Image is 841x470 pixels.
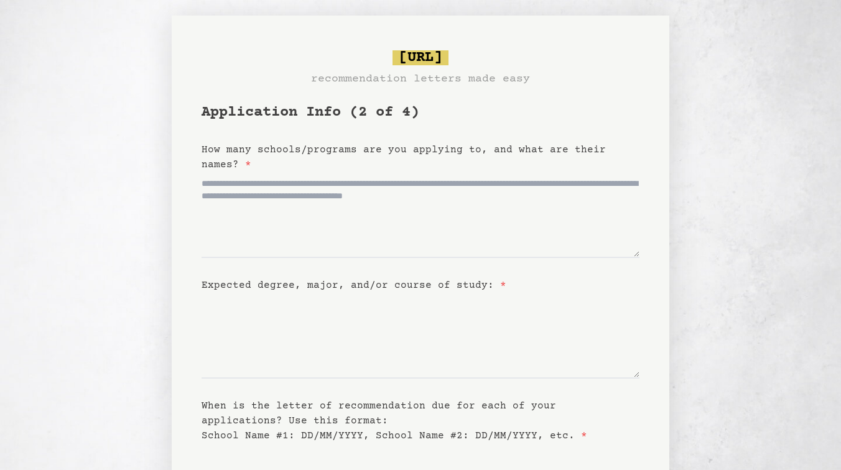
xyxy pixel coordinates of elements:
label: When is the letter of recommendation due for each of your applications? Use this format: School N... [202,400,587,441]
label: Expected degree, major, and/or course of study: [202,280,506,291]
label: How many schools/programs are you applying to, and what are their names? [202,144,606,170]
span: [URL] [393,50,448,65]
h1: Application Info (2 of 4) [202,103,639,122]
h3: recommendation letters made easy [311,70,530,88]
